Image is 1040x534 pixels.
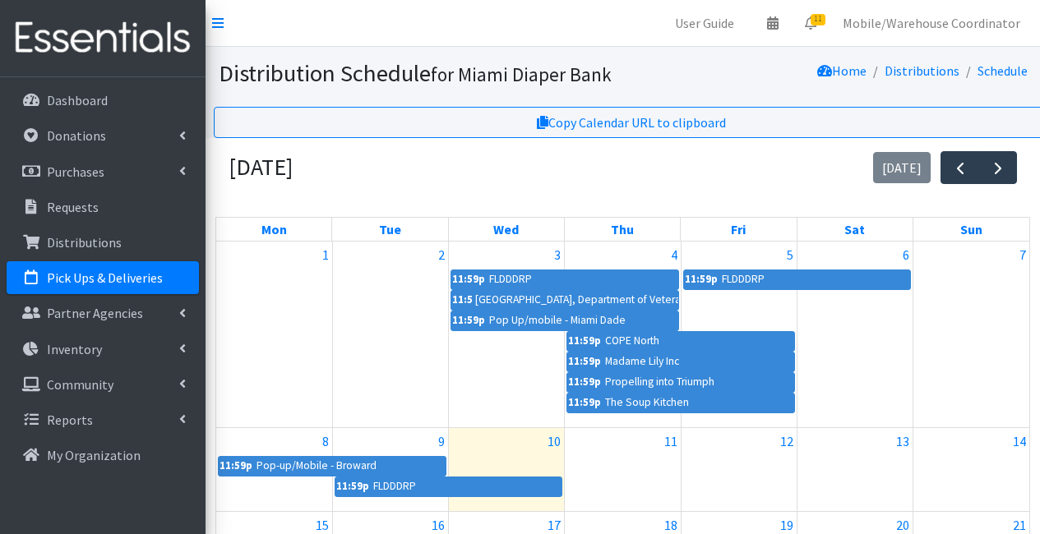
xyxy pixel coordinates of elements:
[216,428,332,512] td: September 8, 2025
[491,218,523,241] a: Wednesday
[47,199,99,215] p: Requests
[47,92,108,108] p: Dashboard
[941,151,979,185] button: Previous month
[684,270,719,288] div: 11:59p
[662,7,747,39] a: User Guide
[474,291,678,309] div: [GEOGRAPHIC_DATA], Department of Veterans Affairs [PERSON_NAME] VAMC -
[451,270,486,288] div: 11:59p
[566,352,795,371] a: 11:59pMadame Lily Inc
[604,394,690,412] div: The Soup Kitchen
[681,242,797,428] td: September 5, 2025
[913,242,1029,428] td: September 7, 2025
[544,428,564,454] a: September 10, 2025
[256,457,377,475] div: Pop-up/Mobile - Broward
[47,127,106,144] p: Donations
[978,151,1017,185] button: Next month
[7,119,199,152] a: Donations
[332,242,448,428] td: September 2, 2025
[683,269,912,289] a: 11:59pFLDDDRP
[978,62,1028,79] a: Schedule
[604,352,680,371] div: Madame Lily Inc
[567,352,602,371] div: 11:59p
[567,394,602,412] div: 11:59p
[47,269,163,286] p: Pick Ups & Deliveries
[258,218,290,241] a: Monday
[335,476,563,496] a: 11:59pFLDDDRP
[830,7,1033,39] a: Mobile/Warehouse Coordinator
[604,332,660,350] div: COPE North
[47,341,102,357] p: Inventory
[449,242,565,428] td: September 3, 2025
[431,62,612,86] small: for Miami Diaper Bank
[451,290,679,310] a: 11:59p[GEOGRAPHIC_DATA], Department of Veterans Affairs [PERSON_NAME] VAMC -
[7,226,199,259] a: Distributions
[372,477,417,495] div: FLDDDRP
[319,428,332,454] a: September 8, 2025
[551,242,564,268] a: September 3, 2025
[797,428,913,512] td: September 13, 2025
[566,393,795,412] a: 11:59pThe Soup Kitchen
[319,242,332,268] a: September 1, 2025
[792,7,830,39] a: 11
[899,242,913,268] a: September 6, 2025
[1016,242,1029,268] a: September 7, 2025
[604,373,715,391] div: Propelling into Triumph
[777,428,797,454] a: September 12, 2025
[451,269,679,289] a: 11:59pFLDDDRP
[721,270,765,288] div: FLDDDRP
[893,428,913,454] a: September 13, 2025
[47,163,104,180] p: Purchases
[817,62,867,79] a: Home
[451,291,472,309] div: 11:59p
[449,428,565,512] td: September 10, 2025
[567,332,602,350] div: 11:59p
[332,428,448,512] td: September 9, 2025
[885,62,959,79] a: Distributions
[957,218,986,241] a: Sunday
[47,447,141,463] p: My Organization
[811,14,825,25] span: 11
[47,234,122,251] p: Distributions
[7,155,199,188] a: Purchases
[661,428,681,454] a: September 11, 2025
[7,84,199,117] a: Dashboard
[451,311,679,330] a: 11:59pPop Up/mobile - Miami Dade
[7,333,199,366] a: Inventory
[488,270,533,288] div: FLDDDRP
[47,412,93,428] p: Reports
[7,403,199,436] a: Reports
[216,242,332,428] td: September 1, 2025
[7,297,199,329] a: Partner Agencies
[783,242,797,268] a: September 5, 2025
[219,59,686,88] h1: Distribution Schedule
[668,242,681,268] a: September 4, 2025
[1010,428,1029,454] a: September 14, 2025
[567,373,602,391] div: 11:59p
[797,242,913,428] td: September 6, 2025
[7,368,199,401] a: Community
[608,218,637,241] a: Thursday
[435,242,448,268] a: September 2, 2025
[566,331,795,351] a: 11:59pCOPE North
[335,477,370,495] div: 11:59p
[728,218,750,241] a: Friday
[229,154,293,182] h2: [DATE]
[565,428,681,512] td: September 11, 2025
[47,305,143,321] p: Partner Agencies
[376,218,404,241] a: Tuesday
[451,311,486,329] div: 11:59p
[566,372,795,392] a: 11:59pPropelling into Triumph
[7,191,199,223] a: Requests
[873,152,931,184] button: [DATE]
[7,11,199,66] img: HumanEssentials
[435,428,448,454] a: September 9, 2025
[681,428,797,512] td: September 12, 2025
[47,376,113,393] p: Community
[913,428,1029,512] td: September 14, 2025
[7,439,199,472] a: My Organization
[842,218,869,241] a: Saturday
[218,456,446,476] a: 11:59pPop-up/Mobile - Broward
[219,457,253,475] div: 11:59p
[488,311,626,329] div: Pop Up/mobile - Miami Dade
[565,242,681,428] td: September 4, 2025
